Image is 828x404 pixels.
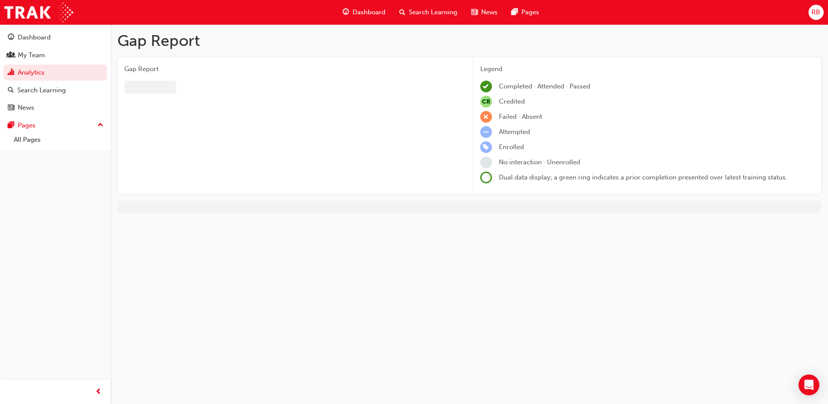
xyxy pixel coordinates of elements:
div: Pages [18,121,36,130]
h1: Gap Report [117,31,821,50]
a: Dashboard [3,29,107,46]
span: learningRecordVerb_COMPLETE-icon [480,81,492,92]
span: prev-icon [95,387,102,397]
span: News [481,7,498,17]
span: pages-icon [8,122,14,130]
div: My Team [18,50,45,60]
span: news-icon [471,7,478,18]
button: Pages [3,117,107,134]
span: Dashboard [353,7,385,17]
div: Open Intercom Messenger [799,375,819,395]
a: All Pages [10,133,107,147]
span: Pages [521,7,539,17]
span: Dual data display; a green ring indicates a prior completion presented over latest training status. [499,173,787,181]
a: My Team [3,47,107,63]
span: Failed · Absent [499,113,542,121]
span: Credited [499,98,525,105]
span: pages-icon [511,7,518,18]
span: No interaction · Unenrolled [499,158,580,166]
span: search-icon [8,87,14,94]
span: learningRecordVerb_ENROLL-icon [480,141,492,153]
span: Enrolled [499,143,524,151]
span: learningRecordVerb_FAIL-icon [480,111,492,123]
span: guage-icon [8,34,14,42]
button: DashboardMy TeamAnalyticsSearch LearningNews [3,28,107,117]
span: learningRecordVerb_NONE-icon [480,156,492,168]
div: Legend [480,64,815,74]
span: search-icon [399,7,405,18]
a: Search Learning [3,82,107,98]
a: Analytics [3,65,107,81]
span: learningRecordVerb_ATTEMPT-icon [480,126,492,138]
span: Gap Report [124,64,459,74]
a: news-iconNews [464,3,505,21]
span: Attempted [499,128,530,136]
a: search-iconSearch Learning [392,3,464,21]
span: chart-icon [8,69,14,77]
span: Search Learning [409,7,457,17]
span: news-icon [8,104,14,112]
a: News [3,100,107,116]
a: pages-iconPages [505,3,546,21]
span: RB [812,7,820,17]
span: null-icon [480,96,492,108]
button: RB [809,5,824,20]
div: Search Learning [17,85,66,95]
span: guage-icon [343,7,349,18]
img: Trak [4,3,73,22]
span: people-icon [8,52,14,59]
span: Completed · Attended · Passed [499,82,590,90]
div: News [18,103,34,113]
span: up-icon [97,120,103,131]
a: guage-iconDashboard [336,3,392,21]
div: Dashboard [18,33,51,42]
